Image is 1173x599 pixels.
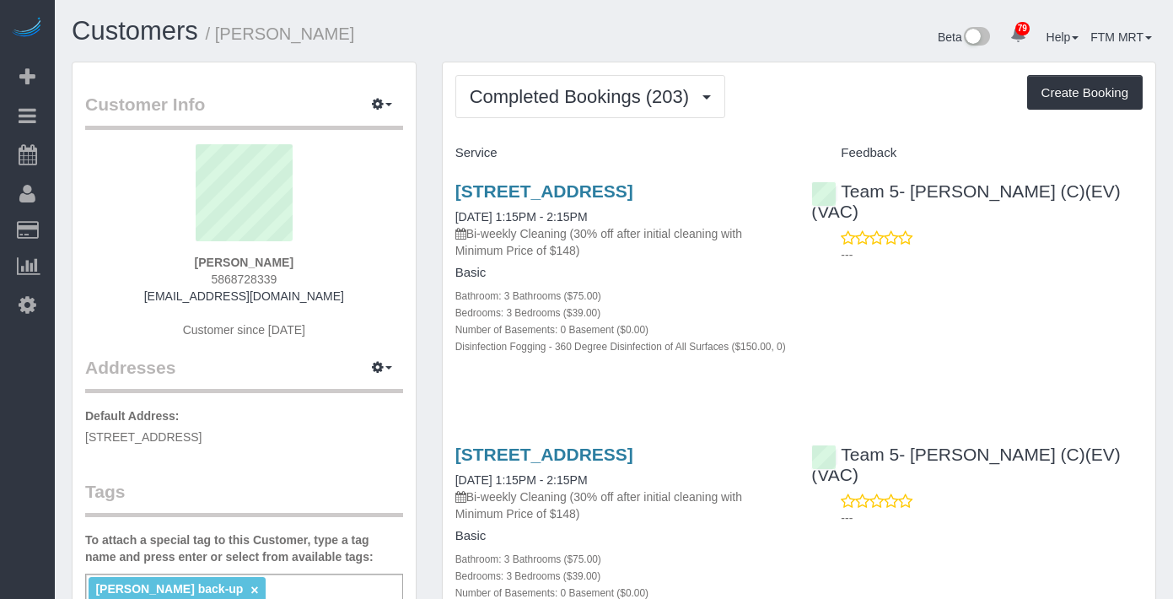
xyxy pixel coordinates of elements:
a: Beta [938,30,990,44]
img: New interface [962,27,990,49]
small: Bedrooms: 3 Bedrooms ($39.00) [455,307,601,319]
a: FTM MRT [1090,30,1152,44]
p: --- [841,246,1143,263]
small: Number of Basements: 0 Basement ($0.00) [455,324,648,336]
a: [DATE] 1:15PM - 2:15PM [455,210,588,224]
h4: Basic [455,529,787,543]
a: [STREET_ADDRESS] [455,181,633,201]
small: Number of Basements: 0 Basement ($0.00) [455,587,648,599]
a: Customers [72,16,198,46]
img: Automaid Logo [10,17,44,40]
p: Bi-weekly Cleaning (30% off after initial cleaning with Minimum Price of $148) [455,225,787,259]
small: Bathroom: 3 Bathrooms ($75.00) [455,553,601,565]
button: Completed Bookings (203) [455,75,726,118]
a: Help [1047,30,1079,44]
a: × [250,583,258,597]
small: Disinfection Fogging - 360 Degree Disinfection of All Surfaces ($150.00, 0) [455,341,786,353]
span: [PERSON_NAME] back-up [95,582,243,596]
span: Completed Bookings (203) [470,86,697,107]
a: [EMAIL_ADDRESS][DOMAIN_NAME] [144,289,344,303]
label: To attach a special tag to this Customer, type a tag name and press enter or select from availabl... [85,532,403,565]
p: --- [841,510,1143,526]
legend: Tags [85,479,403,517]
span: Customer since [DATE] [183,323,305,337]
small: Bathroom: 3 Bathrooms ($75.00) [455,290,601,302]
a: [DATE] 1:15PM - 2:15PM [455,473,588,487]
span: 5868728339 [211,273,277,286]
span: 79 [1015,22,1030,35]
strong: [PERSON_NAME] [195,256,293,269]
h4: Basic [455,266,787,280]
a: Team 5- [PERSON_NAME] (C)(EV)(VAC) [811,445,1120,484]
a: Team 5- [PERSON_NAME] (C)(EV)(VAC) [811,181,1120,221]
legend: Customer Info [85,92,403,130]
button: Create Booking [1027,75,1143,111]
span: [STREET_ADDRESS] [85,430,202,444]
h4: Feedback [811,146,1143,160]
small: Bedrooms: 3 Bedrooms ($39.00) [455,570,601,582]
h4: Service [455,146,787,160]
a: [STREET_ADDRESS] [455,445,633,464]
label: Default Address: [85,407,180,424]
small: / [PERSON_NAME] [206,24,355,43]
p: Bi-weekly Cleaning (30% off after initial cleaning with Minimum Price of $148) [455,488,787,522]
a: 79 [1002,17,1035,54]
